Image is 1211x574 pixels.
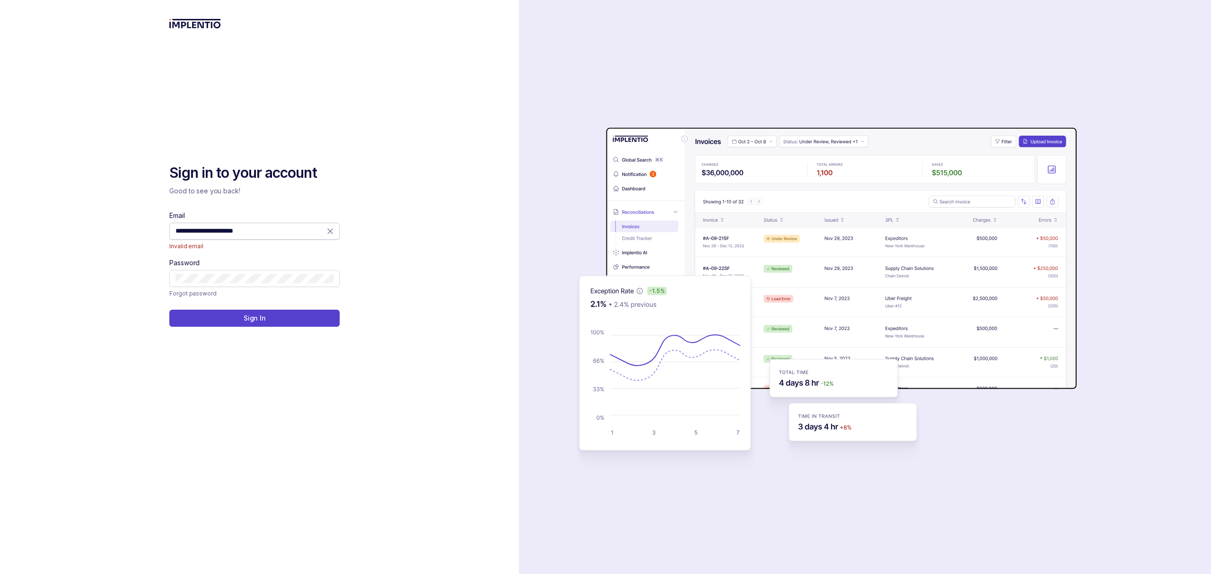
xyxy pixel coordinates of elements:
[169,289,216,298] p: Forgot password
[545,98,1080,476] img: signin-background.svg
[169,258,200,268] label: Password
[169,289,216,298] a: Link Forgot password
[169,164,340,183] h2: Sign in to your account
[169,242,203,251] span: Invalid email
[169,19,221,28] img: logo
[244,313,266,323] p: Sign In
[169,186,340,196] p: Good to see you back!
[169,211,184,220] label: Email
[169,310,340,327] button: Sign In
